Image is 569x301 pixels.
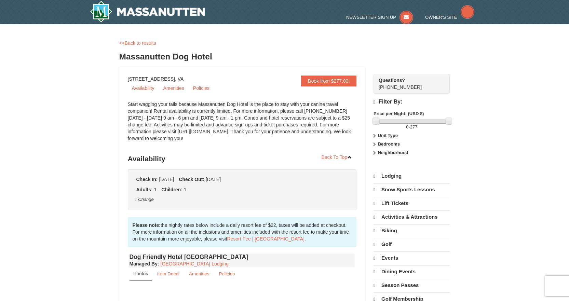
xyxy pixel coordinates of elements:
[90,1,205,23] img: Massanutten Resort Logo
[378,141,400,147] strong: Bedrooms
[130,267,152,281] a: Photos
[378,133,398,138] strong: Unit Type
[185,267,214,281] a: Amenities
[374,279,450,292] a: Season Passes
[374,197,450,210] a: Lift Tickets
[374,124,450,131] label: -
[153,267,184,281] a: Item Detail
[346,15,396,20] span: Newsletter Sign Up
[374,111,424,116] strong: Price per Night: (USD $)
[374,170,450,182] a: Lodging
[406,124,408,129] span: 0
[219,271,235,276] small: Policies
[410,124,418,129] span: 277
[189,83,214,93] a: Policies
[317,152,357,162] a: Back To Top
[301,76,356,86] a: Book from $277.00!
[128,152,357,166] h3: Availability
[119,40,156,46] a: <<Back to results
[130,254,355,260] h4: Dog Friendly Hotel [GEOGRAPHIC_DATA]
[206,177,221,182] span: [DATE]
[157,271,179,276] small: Item Detail
[379,77,437,90] span: [PHONE_NUMBER]
[90,1,205,23] a: Massanutten Resort
[119,50,450,64] h3: Massanutten Dog Hotel
[379,78,405,83] strong: Questions?
[179,177,204,182] strong: Check Out:
[374,183,450,196] a: Snow Sports Lessons
[128,101,357,149] div: Start wagging your tails because Massanutten Dog Hotel is the place to stay with your canine trav...
[135,196,154,203] button: Change
[136,177,158,182] strong: Check In:
[374,210,450,223] a: Activities & Attractions
[374,251,450,264] a: Events
[425,15,457,20] span: Owner's Site
[374,224,450,237] a: Biking
[130,261,159,266] strong: :
[374,238,450,251] a: Golf
[346,15,413,20] a: Newsletter Sign Up
[161,261,229,266] a: [GEOGRAPHIC_DATA] Lodging
[378,150,408,155] strong: Neighborhood
[136,187,153,192] strong: Adults:
[159,177,174,182] span: [DATE]
[184,187,187,192] span: 1
[128,217,357,247] div: the nightly rates below include a daily resort fee of $22, taxes will be added at checkout. For m...
[133,222,161,228] strong: Please note:
[227,236,304,242] a: Resort Fee | [GEOGRAPHIC_DATA]
[374,99,450,105] h4: Filter By:
[130,261,158,266] span: Managed By
[374,265,450,278] a: Dining Events
[134,271,148,276] small: Photos
[154,187,157,192] span: 1
[128,83,159,93] a: Availability
[161,187,182,192] strong: Children:
[425,15,474,20] a: Owner's Site
[189,271,209,276] small: Amenities
[159,83,188,93] a: Amenities
[214,267,239,281] a: Policies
